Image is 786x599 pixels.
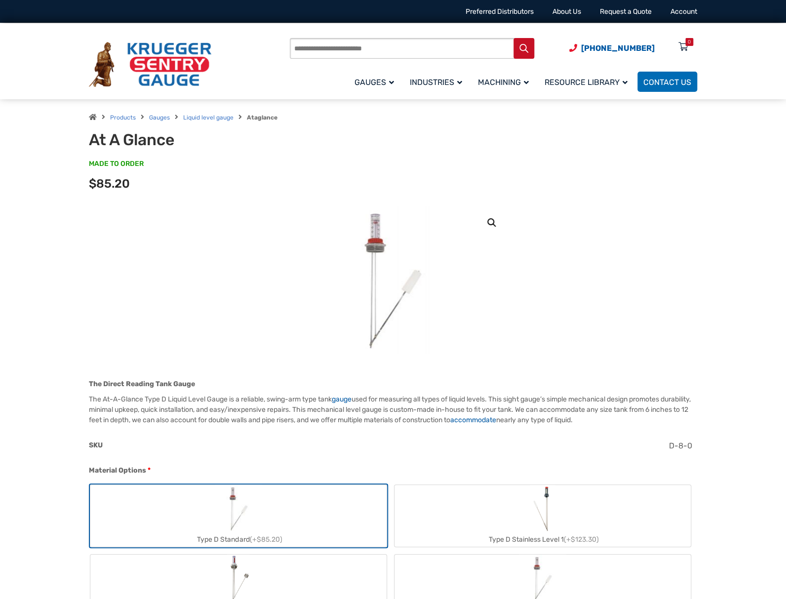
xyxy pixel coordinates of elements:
span: Industries [410,78,462,87]
a: Resource Library [539,70,637,93]
span: Resource Library [545,78,628,87]
span: MADE TO ORDER [89,159,144,169]
a: gauge [332,395,352,403]
a: Products [110,114,136,121]
a: Liquid level gauge [183,114,234,121]
span: Contact Us [643,78,691,87]
a: Preferred Distributors [466,7,534,16]
span: Gauges [354,78,394,87]
p: The At-A-Glance Type D Liquid Level Gauge is a reliable, swing-arm type tank used for measuring a... [89,394,697,425]
span: D-8-0 [669,441,692,450]
a: Machining [472,70,539,93]
span: [PHONE_NUMBER] [581,43,655,53]
img: Krueger Sentry Gauge [89,42,211,87]
a: About Us [552,7,581,16]
label: Type D Standard [90,485,387,547]
div: Type D Standard [90,532,387,547]
a: Contact Us [637,72,697,92]
a: Industries [404,70,472,93]
span: Machining [478,78,529,87]
img: Chemical Sight Gauge [530,485,556,532]
span: SKU [89,441,103,449]
div: Type D Stainless Level 1 [394,532,691,547]
abbr: required [148,465,151,476]
span: (+$123.30) [564,535,599,544]
label: Type D Stainless Level 1 [394,485,691,547]
strong: Ataglance [247,114,277,121]
a: Phone Number (920) 434-8860 [569,42,655,54]
a: accommodate [450,416,496,424]
div: 0 [688,38,691,46]
a: Account [670,7,697,16]
h1: At A Glance [89,130,332,149]
span: (+$85.20) [249,535,282,544]
img: At A Glance [334,206,452,354]
span: Material Options [89,466,146,475]
a: View full-screen image gallery [483,214,501,232]
span: $85.20 [89,177,130,191]
strong: The Direct Reading Tank Gauge [89,380,195,388]
a: Gauges [349,70,404,93]
a: Gauges [149,114,170,121]
a: Request a Quote [600,7,652,16]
